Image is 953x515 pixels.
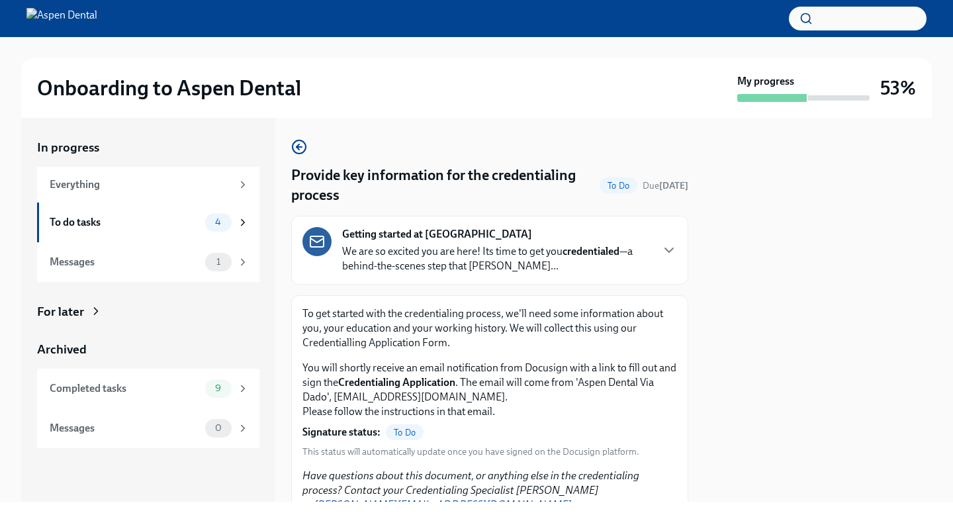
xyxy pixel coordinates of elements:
[338,376,455,389] strong: Credentialing Application
[37,203,259,242] a: To do tasks4
[314,498,572,511] a: [PERSON_NAME][EMAIL_ADDRESS][DOMAIN_NAME]
[50,421,200,436] div: Messages
[302,469,639,511] em: Have questions about this document, or anything else in the credentialing process? Contact your C...
[50,255,200,269] div: Messages
[207,423,230,433] span: 0
[386,428,424,438] span: To Do
[643,180,688,191] span: Due
[37,75,301,101] h2: Onboarding to Aspen Dental
[302,445,639,458] span: This status will automatically update once you have signed on the Docusign platform.
[207,217,229,227] span: 4
[37,167,259,203] a: Everything
[37,369,259,408] a: Completed tasks9
[737,74,794,89] strong: My progress
[207,383,229,393] span: 9
[37,408,259,448] a: Messages0
[37,139,259,156] a: In progress
[659,180,688,191] strong: [DATE]
[291,165,594,205] h4: Provide key information for the credentialing process
[302,361,677,419] p: You will shortly receive an email notification from Docusign with a link to fill out and sign the...
[37,242,259,282] a: Messages1
[600,181,637,191] span: To Do
[880,76,916,100] h3: 53%
[26,8,97,29] img: Aspen Dental
[208,257,228,267] span: 1
[37,303,259,320] a: For later
[643,179,688,192] span: September 27th, 2025 10:00
[342,227,532,242] strong: Getting started at [GEOGRAPHIC_DATA]
[37,303,84,320] div: For later
[50,215,200,230] div: To do tasks
[302,425,381,440] strong: Signature status:
[302,306,677,350] p: To get started with the credentialing process, we'll need some information about you, your educat...
[342,244,651,273] p: We are so excited you are here! Its time to get you —a behind-the-scenes step that [PERSON_NAME]...
[50,381,200,396] div: Completed tasks
[37,341,259,358] a: Archived
[563,245,619,257] strong: credentialed
[50,177,232,192] div: Everything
